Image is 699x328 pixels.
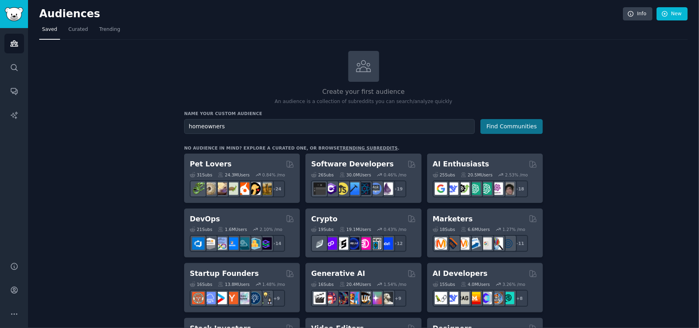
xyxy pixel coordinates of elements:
img: AWS_Certified_Experts [203,237,216,250]
img: DevOpsLinks [226,237,238,250]
img: DreamBooth [381,292,393,304]
img: AskComputerScience [370,182,382,195]
img: MarketingResearch [491,237,503,250]
span: Curated [68,26,88,33]
img: DeepSeek [446,182,458,195]
img: googleads [480,237,492,250]
img: Docker_DevOps [215,237,227,250]
a: Info [623,7,653,21]
div: 1.27 % /mo [502,227,525,232]
img: ballpython [203,182,216,195]
img: elixir [381,182,393,195]
img: 0xPolygon [325,237,337,250]
div: 21 Sub s [190,227,212,232]
h2: AI Developers [433,269,488,279]
img: startup [215,292,227,304]
img: bigseo [446,237,458,250]
img: software [313,182,326,195]
div: 13.8M Users [218,281,249,287]
img: OnlineMarketing [502,237,514,250]
div: 24.3M Users [218,172,249,178]
div: 3.26 % /mo [502,281,525,287]
div: 16 Sub s [190,281,212,287]
div: + 24 [268,180,285,197]
h2: Generative AI [311,269,365,279]
div: 26 Sub s [311,172,333,178]
div: 0.43 % /mo [384,227,407,232]
div: 0.84 % /mo [262,172,285,178]
img: sdforall [347,292,360,304]
img: AIDevelopersSociety [502,292,514,304]
img: azuredevops [192,237,205,250]
img: iOSProgramming [347,182,360,195]
div: 19.1M Users [339,227,371,232]
div: 30.0M Users [339,172,371,178]
div: + 9 [390,290,406,307]
div: 6.6M Users [461,227,490,232]
img: platformengineering [237,237,249,250]
span: Saved [42,26,57,33]
img: llmops [491,292,503,304]
h3: Name your custom audience [184,111,543,116]
img: dalle2 [325,292,337,304]
img: aivideo [313,292,326,304]
img: ArtificalIntelligence [502,182,514,195]
img: AskMarketing [457,237,470,250]
img: defiblockchain [358,237,371,250]
img: OpenAIDev [491,182,503,195]
img: dogbreed [259,182,272,195]
img: herpetology [192,182,205,195]
img: PetAdvice [248,182,261,195]
span: Trending [99,26,120,33]
img: GoogleGeminiAI [435,182,447,195]
h2: Startup Founders [190,269,259,279]
img: web3 [347,237,360,250]
img: MistralAI [468,292,481,304]
p: An audience is a collection of subreddits you can search/analyze quickly [184,98,543,105]
a: New [657,7,688,21]
img: ethstaker [336,237,348,250]
div: No audience in mind? Explore a curated one, or browse . [184,145,400,151]
div: + 9 [268,290,285,307]
img: content_marketing [435,237,447,250]
img: OpenSourceAI [480,292,492,304]
div: 1.48 % /mo [262,281,285,287]
div: 20.5M Users [461,172,492,178]
img: Entrepreneurship [248,292,261,304]
a: trending subreddits [339,146,398,150]
img: ethfinance [313,237,326,250]
h2: Create your first audience [184,87,543,97]
div: 16 Sub s [311,281,333,287]
div: 4.0M Users [461,281,490,287]
img: EntrepreneurRideAlong [192,292,205,304]
div: 18 Sub s [433,227,455,232]
img: indiehackers [237,292,249,304]
div: + 18 [511,180,528,197]
div: 2.53 % /mo [505,172,528,178]
a: Saved [39,23,60,40]
div: 31 Sub s [190,172,212,178]
img: PlatformEngineers [259,237,272,250]
img: ycombinator [226,292,238,304]
img: chatgpt_prompts_ [480,182,492,195]
img: defi_ [381,237,393,250]
div: 19 Sub s [311,227,333,232]
img: chatgpt_promptDesign [468,182,481,195]
img: GummySearch logo [5,7,23,21]
img: starryai [370,292,382,304]
h2: DevOps [190,214,220,224]
img: AItoolsCatalog [457,182,470,195]
div: + 14 [268,235,285,252]
img: Emailmarketing [468,237,481,250]
img: deepdream [336,292,348,304]
input: Pick a short name, like "Digital Marketers" or "Movie-Goers" [184,119,475,134]
h2: Software Developers [311,159,394,169]
h2: Marketers [433,214,473,224]
img: aws_cdk [248,237,261,250]
div: 1.54 % /mo [384,281,407,287]
div: 25 Sub s [433,172,455,178]
a: Trending [96,23,123,40]
div: 15 Sub s [433,281,455,287]
img: cockatiel [237,182,249,195]
div: 2.10 % /mo [260,227,283,232]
